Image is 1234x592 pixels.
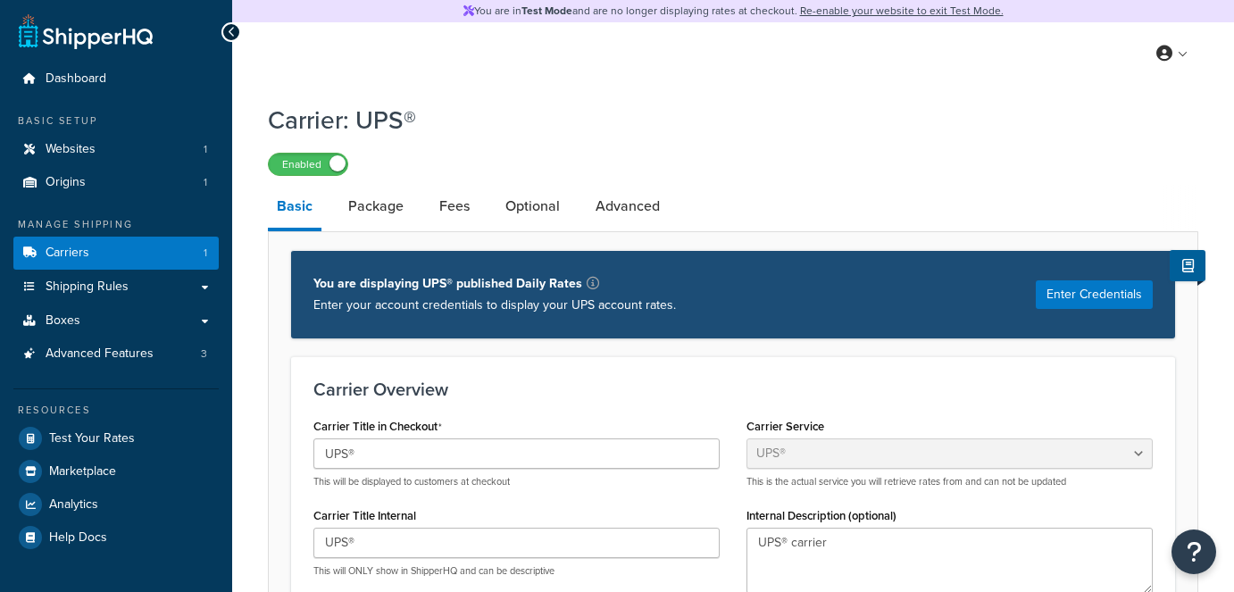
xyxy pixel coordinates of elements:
[339,185,413,228] a: Package
[13,166,219,199] a: Origins1
[13,304,219,338] a: Boxes
[13,133,219,166] a: Websites1
[13,403,219,418] div: Resources
[746,509,896,522] label: Internal Description (optional)
[13,271,219,304] a: Shipping Rules
[13,237,219,270] li: Carriers
[1171,529,1216,574] button: Open Resource Center
[313,475,720,488] p: This will be displayed to customers at checkout
[204,142,207,157] span: 1
[746,420,824,433] label: Carrier Service
[46,246,89,261] span: Carriers
[13,338,219,371] li: Advanced Features
[49,431,135,446] span: Test Your Rates
[13,488,219,521] a: Analytics
[201,346,207,362] span: 3
[13,113,219,129] div: Basic Setup
[46,313,80,329] span: Boxes
[46,142,96,157] span: Websites
[1170,250,1205,281] button: Show Help Docs
[313,420,442,434] label: Carrier Title in Checkout
[13,217,219,232] div: Manage Shipping
[13,521,219,554] a: Help Docs
[268,103,1176,138] h1: Carrier: UPS®
[49,530,107,546] span: Help Docs
[313,295,676,316] p: Enter your account credentials to display your UPS account rates.
[313,379,1153,399] h3: Carrier Overview
[496,185,569,228] a: Optional
[430,185,479,228] a: Fees
[269,154,347,175] label: Enabled
[13,237,219,270] a: Carriers1
[46,279,129,295] span: Shipping Rules
[13,338,219,371] a: Advanced Features3
[46,346,154,362] span: Advanced Features
[746,475,1153,488] p: This is the actual service you will retrieve rates from and can not be updated
[204,175,207,190] span: 1
[49,497,98,513] span: Analytics
[46,71,106,87] span: Dashboard
[313,273,676,295] p: You are displaying UPS® published Daily Rates
[13,422,219,454] a: Test Your Rates
[46,175,86,190] span: Origins
[49,464,116,479] span: Marketplace
[313,509,416,522] label: Carrier Title Internal
[587,185,669,228] a: Advanced
[13,455,219,488] a: Marketplace
[13,63,219,96] a: Dashboard
[268,185,321,231] a: Basic
[800,3,1004,19] a: Re-enable your website to exit Test Mode.
[313,564,720,578] p: This will ONLY show in ShipperHQ and can be descriptive
[1036,280,1153,309] button: Enter Credentials
[13,166,219,199] li: Origins
[204,246,207,261] span: 1
[521,3,572,19] strong: Test Mode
